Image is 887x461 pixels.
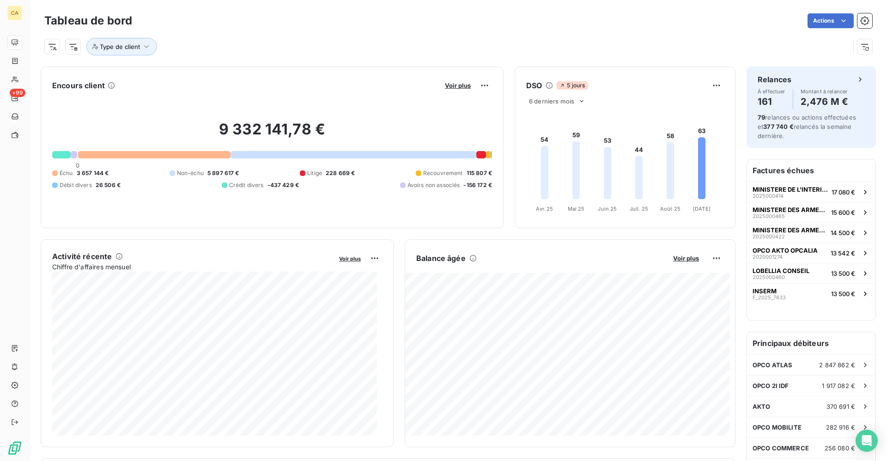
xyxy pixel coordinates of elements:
[832,188,855,196] span: 17 080 €
[52,262,333,272] span: Chiffre d'affaires mensuel
[52,251,112,262] h6: Activité récente
[826,424,855,431] span: 282 916 €
[660,206,680,212] tspan: Août 25
[753,382,789,389] span: OPCO 2I IDF
[801,89,848,94] span: Montant à relancer
[753,186,828,193] span: MINISTERE DE L'INTERIEUR
[753,206,827,213] span: MINISTERE DES ARMEES / CMG
[336,254,364,262] button: Voir plus
[416,253,466,264] h6: Balance âgée
[753,193,784,199] span: 2025000414
[467,169,492,177] span: 115 807 €
[526,80,542,91] h6: DSO
[758,94,785,109] h4: 161
[529,97,574,105] span: 6 derniers mois
[267,181,299,189] span: -437 429 €
[763,123,793,130] span: 377 740 €
[753,254,783,260] span: 2020001274
[536,206,553,212] tspan: Avr. 25
[753,234,785,239] span: 2025000422
[100,43,140,50] span: Type de client
[670,254,702,262] button: Voir plus
[831,270,855,277] span: 13 500 €
[44,12,132,29] h3: Tableau de bord
[568,206,585,212] tspan: Mai 25
[758,114,856,140] span: relances ou actions effectuées et relancés la semaine dernière.
[753,424,802,431] span: OPCO MOBILITE
[7,6,22,20] div: CA
[229,181,264,189] span: Crédit divers
[753,226,827,234] span: MINISTERE DES ARMEES / CMG
[339,255,361,262] span: Voir plus
[753,444,809,452] span: OPCO COMMERCE
[753,213,785,219] span: 2025000465
[801,94,848,109] h4: 2,476 M €
[7,441,22,455] img: Logo LeanPay
[747,332,875,354] h6: Principaux débiteurs
[557,81,588,90] span: 5 jours
[463,181,492,189] span: -156 172 €
[307,169,322,177] span: Litige
[747,243,875,263] button: OPCO AKTO OPCALIA202000127413 542 €
[831,249,855,257] span: 13 542 €
[753,287,777,295] span: INSERM
[758,74,791,85] h6: Relances
[693,206,711,212] tspan: [DATE]
[758,89,785,94] span: À effectuer
[753,247,818,254] span: OPCO AKTO OPCALIA
[77,169,109,177] span: 3 657 144 €
[326,169,355,177] span: 228 669 €
[747,202,875,222] button: MINISTERE DES ARMEES / CMG202500046515 600 €
[819,361,855,369] span: 2 847 862 €
[60,169,73,177] span: Échu
[753,295,786,300] span: F_2025_7833
[407,181,460,189] span: Avoirs non associés
[673,255,699,262] span: Voir plus
[808,13,854,28] button: Actions
[177,169,204,177] span: Non-échu
[753,403,771,410] span: AKTO
[52,80,105,91] h6: Encours client
[822,382,855,389] span: 1 917 082 €
[630,206,648,212] tspan: Juil. 25
[747,159,875,182] h6: Factures échues
[747,222,875,243] button: MINISTERE DES ARMEES / CMG202500042214 500 €
[10,89,25,97] span: +99
[831,290,855,297] span: 13 500 €
[831,229,855,237] span: 14 500 €
[747,182,875,202] button: MINISTERE DE L'INTERIEUR202500041417 080 €
[207,169,239,177] span: 5 897 617 €
[831,209,855,216] span: 15 600 €
[747,283,875,303] button: INSERMF_2025_783313 500 €
[825,444,855,452] span: 256 080 €
[753,274,785,280] span: 2025000460
[96,181,121,189] span: 26 506 €
[442,81,474,90] button: Voir plus
[60,181,92,189] span: Débit divers
[856,430,878,452] div: Open Intercom Messenger
[826,403,855,410] span: 370 691 €
[76,162,79,169] span: 0
[598,206,617,212] tspan: Juin 25
[753,267,809,274] span: LOBELLIA CONSEIL
[753,361,793,369] span: OPCO ATLAS
[747,263,875,283] button: LOBELLIA CONSEIL202500046013 500 €
[758,114,765,121] span: 79
[445,82,471,89] span: Voir plus
[423,169,463,177] span: Recouvrement
[52,120,492,148] h2: 9 332 141,78 €
[86,38,157,55] button: Type de client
